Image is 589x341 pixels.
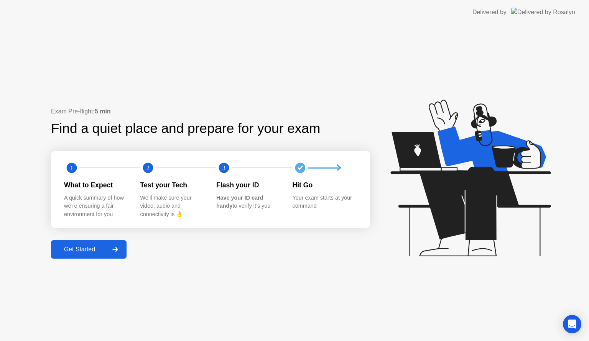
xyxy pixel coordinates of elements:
div: Hit Go [293,180,357,190]
img: Delivered by Rosalyn [511,8,575,16]
text: 1 [70,164,73,172]
div: Your exam starts at your command [293,194,357,210]
div: Test your Tech [140,180,204,190]
div: Open Intercom Messenger [563,315,581,333]
div: A quick summary of how we’re ensuring a fair environment for you [64,194,128,219]
text: 3 [222,164,225,172]
div: Delivered by [472,8,507,17]
text: 2 [146,164,149,172]
button: Get Started [51,240,127,259]
div: Exam Pre-flight: [51,107,370,116]
div: We’ll make sure your video, audio and connectivity is 👌 [140,194,204,219]
div: What to Expect [64,180,128,190]
b: Have your ID card handy [216,195,263,209]
div: Get Started [53,246,106,253]
div: Find a quiet place and prepare for your exam [51,118,321,139]
div: Flash your ID [216,180,280,190]
div: to verify it’s you [216,194,280,210]
b: 5 min [95,108,111,115]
